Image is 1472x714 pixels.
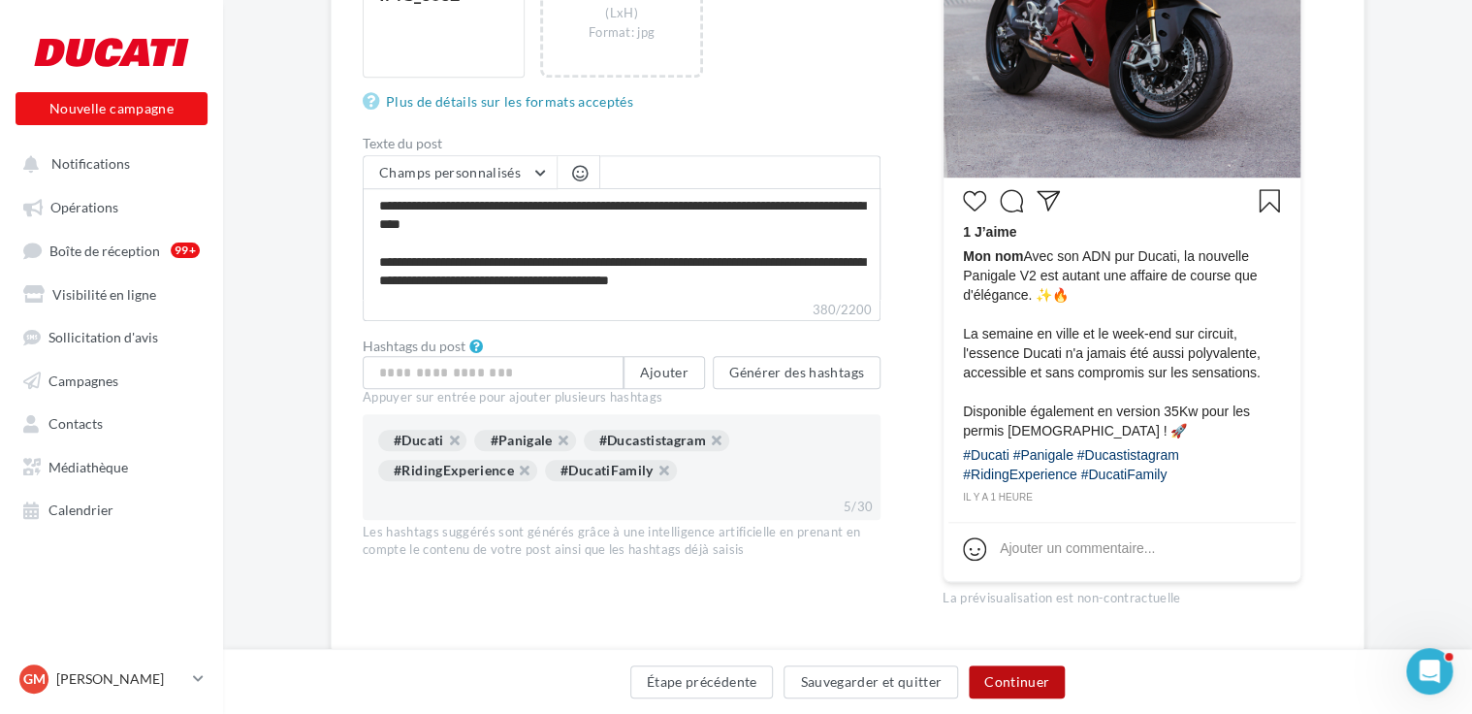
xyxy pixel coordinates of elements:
[12,146,204,180] button: Notifications
[56,669,185,689] p: [PERSON_NAME]
[363,524,880,559] div: Les hashtags suggérés sont générés grâce à une intelligence artificielle en prenant en compte le ...
[1000,538,1155,558] div: Ajouter un commentaire...
[363,389,880,406] div: Appuyer sur entrée pour ajouter plusieurs hashtags
[364,156,557,189] button: Champs personnalisés
[379,164,521,180] span: Champs personnalisés
[23,669,46,689] span: GM
[12,448,211,483] a: Médiathèque
[12,188,211,223] a: Opérations
[1000,189,1023,212] svg: Commenter
[584,430,729,451] div: #Ducastistagram
[624,356,705,389] button: Ajouter
[963,489,1281,506] div: il y a 1 heure
[171,243,200,258] div: 99+
[49,242,160,258] span: Boîte de réception
[1037,189,1060,212] svg: Partager la publication
[12,491,211,526] a: Calendrier
[363,137,880,150] label: Texte du post
[963,248,1023,264] span: Mon nom
[50,199,118,215] span: Opérations
[545,460,677,481] div: #DucatiFamily
[52,285,156,302] span: Visibilité en ligne
[48,329,158,345] span: Sollicitation d'avis
[51,155,130,172] span: Notifications
[963,222,1281,246] div: 1 J’aime
[963,537,986,561] svg: Emoji
[363,340,465,353] label: Hashtags du post
[474,430,575,451] div: #Panigale
[784,665,958,698] button: Sauvegarder et quitter
[963,189,986,212] svg: J’aime
[48,415,103,432] span: Contacts
[963,445,1281,489] div: #Ducati #Panigale #Ducastistagram #RidingExperience #DucatiFamily
[363,90,641,114] a: Plus de détails sur les formats acceptés
[48,458,128,474] span: Médiathèque
[943,582,1301,607] div: La prévisualisation est non-contractuelle
[1406,648,1453,695] iframe: Intercom live chat
[16,92,208,125] button: Nouvelle campagne
[363,300,880,321] label: 380/2200
[12,276,211,310] a: Visibilité en ligne
[1258,189,1281,212] svg: Enregistrer
[378,460,537,481] div: #RidingExperience
[12,318,211,353] a: Sollicitation d'avis
[48,372,118,388] span: Campagnes
[16,661,208,698] a: GM [PERSON_NAME]
[48,502,113,518] span: Calendrier
[713,356,880,389] button: Générer des hashtags
[12,232,211,268] a: Boîte de réception99+
[630,665,774,698] button: Étape précédente
[836,495,880,520] div: 5/30
[12,405,211,439] a: Contacts
[963,246,1281,440] span: Avec son ADN pur Ducati, la nouvelle Panigale V2 est autant une affaire de course que d'élégance....
[378,430,466,451] div: #Ducati
[12,362,211,397] a: Campagnes
[969,665,1065,698] button: Continuer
